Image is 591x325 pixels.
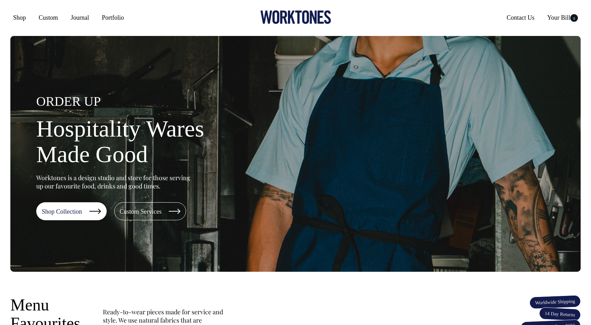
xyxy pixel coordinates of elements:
a: Shop Collection [36,202,107,220]
h4: ORDER UP [36,94,257,109]
a: Custom Services [114,202,186,220]
a: Custom [36,11,61,24]
h1: Hospitality Wares Made Good [36,116,257,168]
a: Your Bill0 [544,11,581,24]
a: Shop [10,11,29,24]
span: 14 Day Returns [539,307,581,321]
span: Worldwide Shipping [529,295,581,309]
a: Contact Us [504,11,537,24]
span: 0 [570,14,578,22]
a: Journal [68,11,92,24]
a: Portfolio [99,11,127,24]
p: Worktones is a design studio and store for those serving up our favourite food, drinks and good t... [36,174,193,190]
